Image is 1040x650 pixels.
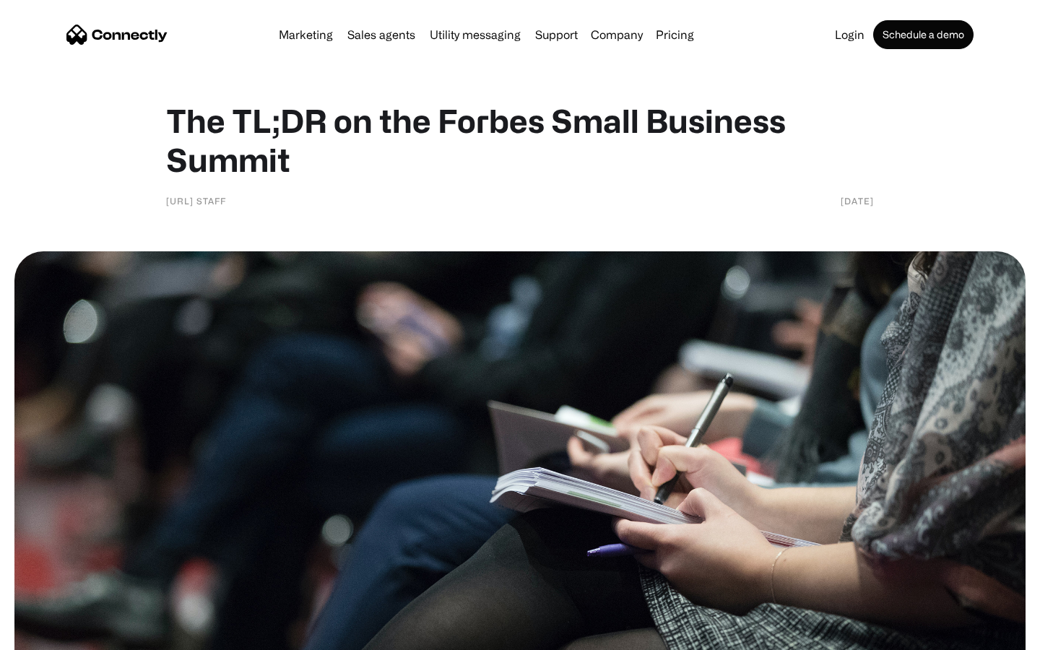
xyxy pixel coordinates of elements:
[841,194,874,208] div: [DATE]
[591,25,643,45] div: Company
[14,625,87,645] aside: Language selected: English
[529,29,584,40] a: Support
[273,29,339,40] a: Marketing
[829,29,870,40] a: Login
[424,29,526,40] a: Utility messaging
[166,194,226,208] div: [URL] Staff
[873,20,974,49] a: Schedule a demo
[166,101,874,179] h1: The TL;DR on the Forbes Small Business Summit
[29,625,87,645] ul: Language list
[342,29,421,40] a: Sales agents
[650,29,700,40] a: Pricing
